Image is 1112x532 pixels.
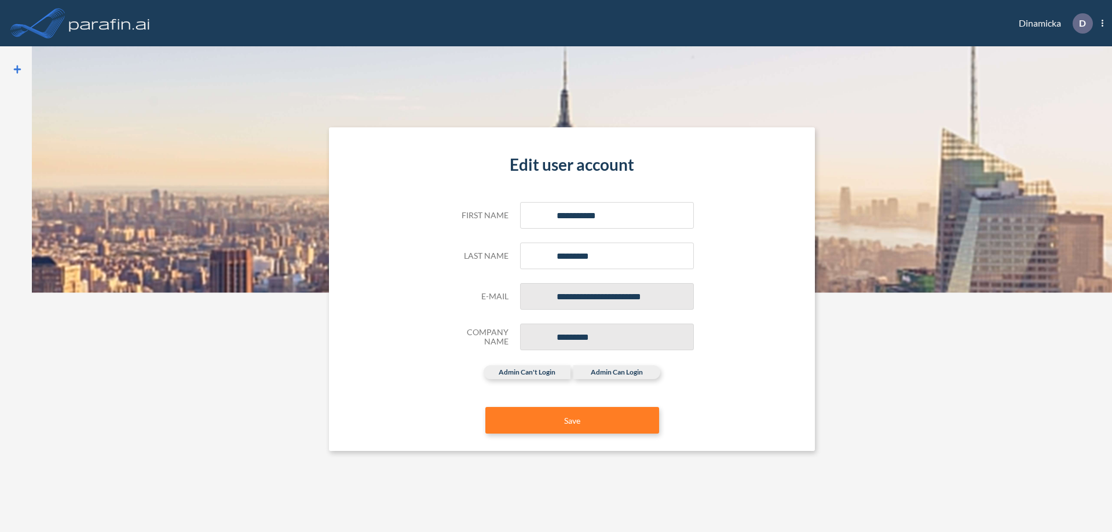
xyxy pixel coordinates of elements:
h5: First name [451,211,509,221]
h4: Edit user account [451,155,694,175]
label: admin can't login [484,365,570,379]
label: admin can login [573,365,660,379]
p: D [1079,18,1086,28]
h5: Company Name [451,328,509,347]
button: Save [485,407,659,434]
h5: E-mail [451,292,509,302]
img: logo [67,12,152,35]
div: Dinamicka [1001,13,1103,34]
h5: Last name [451,251,509,261]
